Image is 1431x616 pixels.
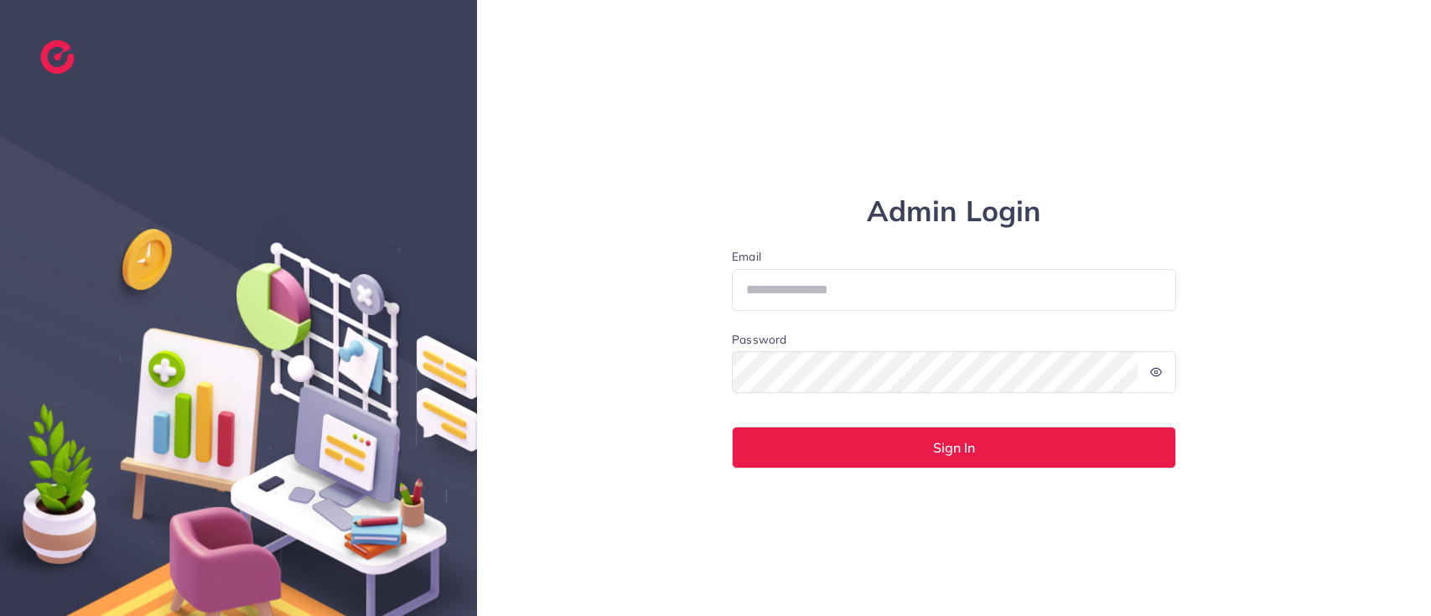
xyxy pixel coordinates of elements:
[732,331,786,348] label: Password
[732,194,1176,229] h1: Admin Login
[40,40,75,74] img: logo
[933,441,975,454] span: Sign In
[732,427,1176,468] button: Sign In
[732,248,1176,265] label: Email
